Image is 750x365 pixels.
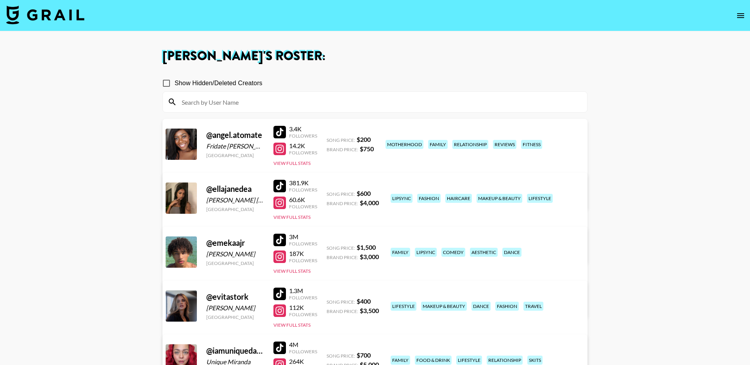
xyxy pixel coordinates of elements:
span: Song Price: [327,137,355,143]
div: comedy [441,248,465,257]
strong: $ 3,000 [360,253,379,260]
div: family [391,356,410,365]
div: Followers [289,150,317,156]
div: Followers [289,204,317,209]
div: makeup & beauty [421,302,467,311]
div: relationship [487,356,523,365]
span: Song Price: [327,191,355,197]
div: Followers [289,133,317,139]
div: fitness [521,140,542,149]
button: View Full Stats [273,268,311,274]
div: @ emekaajr [206,238,264,248]
strong: $ 400 [357,297,371,305]
div: Followers [289,187,317,193]
div: 3M [289,233,317,241]
div: family [391,248,410,257]
span: Song Price: [327,299,355,305]
div: 381.9K [289,179,317,187]
div: 14.2K [289,142,317,150]
div: Followers [289,241,317,247]
div: haircare [445,194,472,203]
button: View Full Stats [273,214,311,220]
div: aesthetic [470,248,498,257]
div: fashion [417,194,441,203]
strong: $ 3,500 [360,307,379,314]
div: 60.6K [289,196,317,204]
div: food & drink [415,356,452,365]
span: Brand Price: [327,308,358,314]
div: @ evitastork [206,292,264,302]
div: relationship [452,140,488,149]
div: Followers [289,311,317,317]
div: 3.4K [289,125,317,133]
div: Followers [289,258,317,263]
button: View Full Stats [273,160,311,166]
div: 112K [289,304,317,311]
strong: $ 4,000 [360,199,379,206]
div: Followers [289,349,317,354]
span: Brand Price: [327,200,358,206]
strong: $ 1,500 [357,243,376,251]
div: Followers [289,295,317,301]
strong: $ 700 [357,351,371,359]
h1: [PERSON_NAME] 's Roster: [162,50,587,63]
strong: $ 750 [360,145,374,152]
div: 187K [289,250,317,258]
span: Brand Price: [327,254,358,260]
div: 4M [289,341,317,349]
span: Song Price: [327,245,355,251]
div: lifestyle [527,194,553,203]
div: [PERSON_NAME] [206,250,264,258]
div: family [428,140,448,149]
div: @ iamuniquedaily [206,346,264,356]
div: dance [502,248,521,257]
div: [GEOGRAPHIC_DATA] [206,260,264,266]
div: [PERSON_NAME] [PERSON_NAME] [206,196,264,204]
div: fashion [495,302,519,311]
div: motherhood [386,140,423,149]
div: makeup & beauty [477,194,522,203]
div: [GEOGRAPHIC_DATA] [206,152,264,158]
div: @ angel.atomate [206,130,264,140]
button: View Full Stats [273,322,311,328]
div: [PERSON_NAME] [206,304,264,312]
img: Grail Talent [6,5,84,24]
div: skits [527,356,543,365]
strong: $ 200 [357,136,371,143]
div: [GEOGRAPHIC_DATA] [206,206,264,212]
span: Brand Price: [327,147,358,152]
div: lipsync [391,194,412,203]
div: travel [523,302,543,311]
div: lifestyle [391,302,416,311]
input: Search by User Name [177,96,582,108]
div: [GEOGRAPHIC_DATA] [206,314,264,320]
span: Show Hidden/Deleted Creators [175,79,262,88]
div: lipsync [415,248,437,257]
div: Fridate [PERSON_NAME] [206,142,264,150]
div: lifestyle [456,356,482,365]
div: reviews [493,140,516,149]
span: Song Price: [327,353,355,359]
div: @ ellajanedea [206,184,264,194]
button: open drawer [733,8,748,23]
div: dance [471,302,491,311]
strong: $ 600 [357,190,371,197]
div: 1.3M [289,287,317,295]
